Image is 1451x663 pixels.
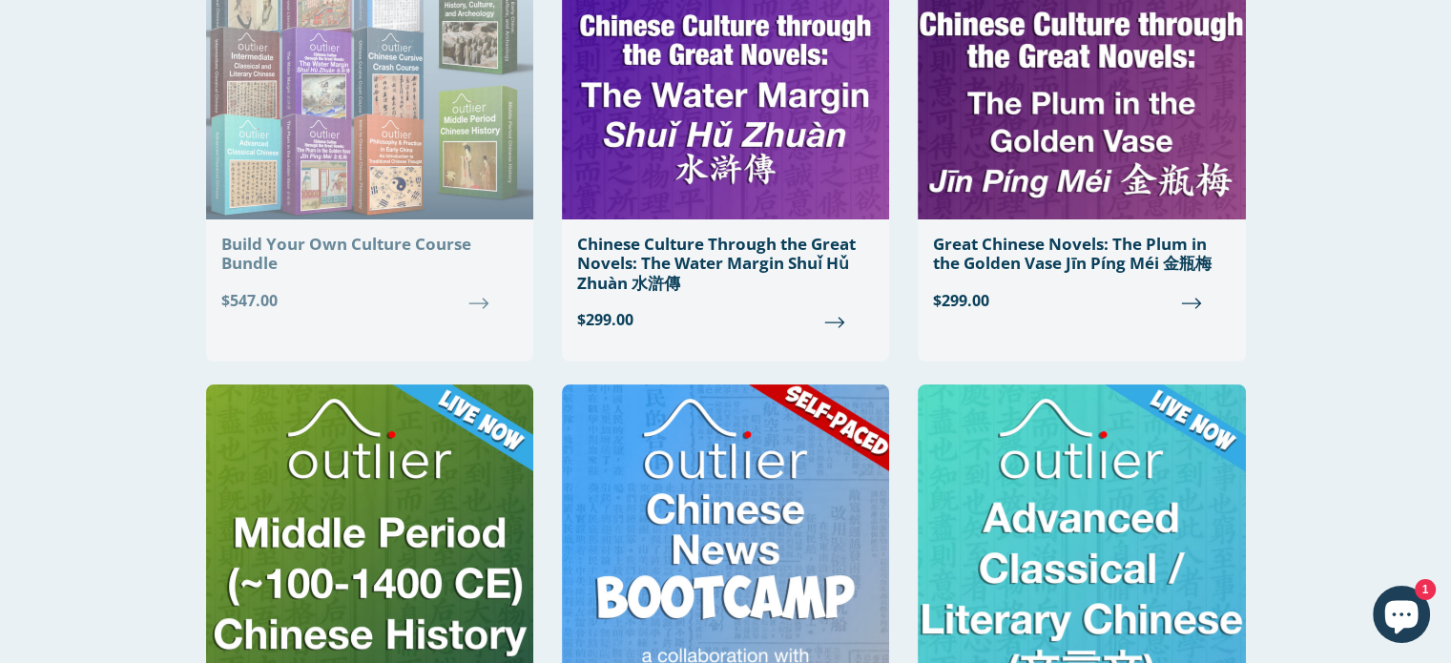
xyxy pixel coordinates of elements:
[933,289,1230,312] span: $299.00
[933,235,1230,274] div: Great Chinese Novels: The Plum in the Golden Vase Jīn Píng Méi 金瓶梅
[221,235,518,274] div: Build Your Own Culture Course Bundle
[1367,586,1436,648] inbox-online-store-chat: Shopify online store chat
[577,308,874,331] span: $299.00
[577,235,874,293] div: Chinese Culture Through the Great Novels: The Water Margin Shuǐ Hǔ Zhuàn 水滸傳
[221,289,518,312] span: $547.00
